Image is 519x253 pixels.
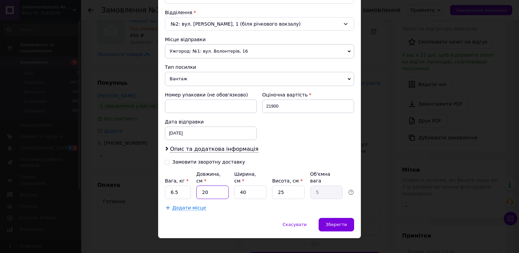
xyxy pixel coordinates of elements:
span: Додати місце [172,205,206,211]
label: Вага, кг [165,178,189,184]
div: Номер упаковки (не обов'язково) [165,91,257,98]
span: Вантаж [165,72,354,86]
div: №2: вул. [PERSON_NAME], 1 (біля річкового вокзалу) [165,17,354,31]
label: Висота, см [272,178,302,184]
span: Місце відправки [165,37,206,42]
label: Ширина, см [234,171,256,184]
div: Замовити зворотну доставку [172,159,245,165]
span: Опис та додаткова інформація [170,146,258,152]
span: Тип посилки [165,64,196,70]
label: Довжина, см [196,171,221,184]
div: Об'ємна вага [310,171,343,184]
div: Дата відправки [165,118,257,125]
span: Зберегти [326,222,347,227]
span: Скасувати [282,222,306,227]
div: Відділення [165,9,354,16]
div: Оціночна вартість [262,91,354,98]
span: Ужгород: №1: вул. Волонтерів, 16 [165,44,354,58]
